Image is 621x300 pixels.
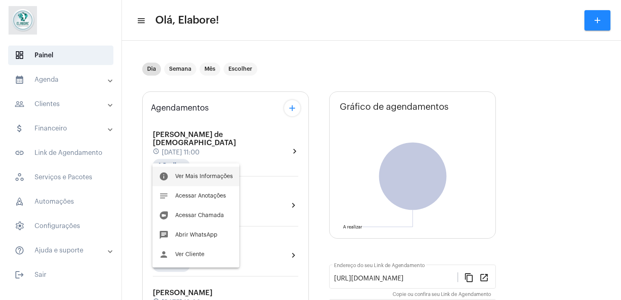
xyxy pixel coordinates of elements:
mat-icon: duo [159,211,169,220]
span: Ver Cliente [175,252,204,257]
mat-icon: notes [159,191,169,201]
mat-icon: info [159,172,169,181]
mat-icon: person [159,250,169,259]
span: Acessar Chamada [175,213,224,218]
span: Abrir WhatsApp [175,232,217,238]
mat-icon: chat [159,230,169,240]
span: Ver Mais Informações [175,174,233,179]
span: Acessar Anotações [175,193,226,199]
